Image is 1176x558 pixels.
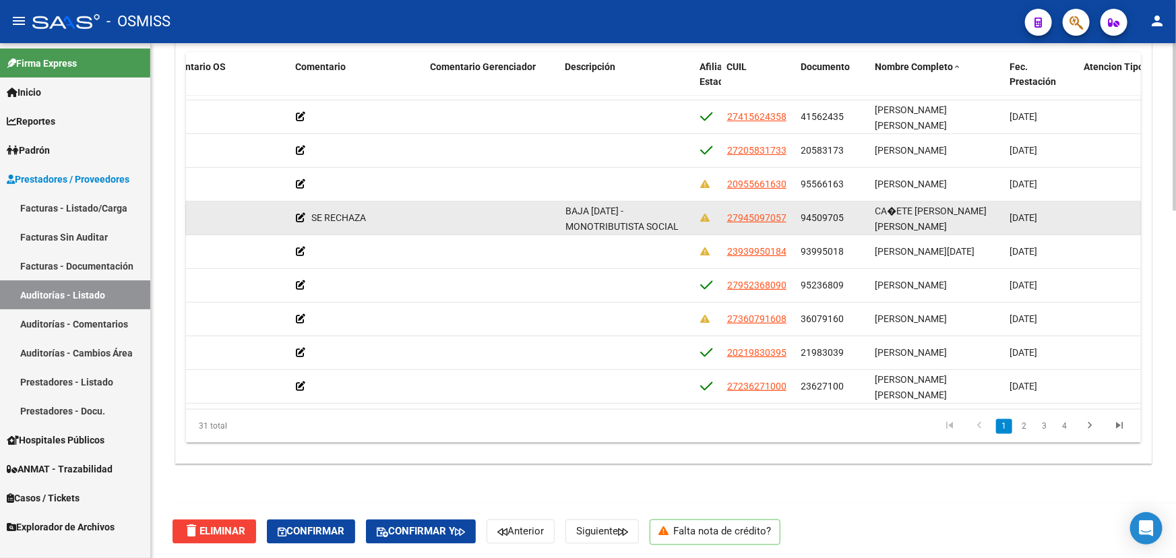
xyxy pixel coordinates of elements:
[994,415,1014,438] li: page 1
[801,212,844,223] span: 94509705
[1130,512,1163,545] div: Open Intercom Messenger
[1010,179,1038,189] span: [DATE]
[875,145,948,156] span: [PERSON_NAME]
[7,85,41,100] span: Inicio
[1034,415,1055,438] li: page 3
[155,53,290,112] datatable-header-cell: Comentario OS
[430,61,536,72] span: Comentario Gerenciador
[801,111,844,122] span: 41562435
[727,280,786,290] span: 27952368090
[1077,419,1103,434] a: go to next page
[7,172,129,187] span: Prestadores / Proveedores
[1107,419,1132,434] a: go to last page
[727,381,786,392] span: 27236271000
[278,526,344,538] span: Confirmar
[1004,53,1078,112] datatable-header-cell: Fec. Prestación
[576,526,628,538] span: Siguiente
[727,111,786,122] span: 27415624358
[173,520,256,544] button: Eliminar
[183,523,199,539] mat-icon: delete
[875,374,948,400] span: [PERSON_NAME] [PERSON_NAME]
[1149,13,1165,29] mat-icon: person
[290,53,425,112] datatable-header-cell: Comentario
[1078,53,1152,112] datatable-header-cell: Atencion Tipo
[7,56,77,71] span: Firma Express
[160,61,226,72] span: Comentario OS
[801,313,844,324] span: 36079160
[726,61,747,72] span: CUIL
[869,53,1004,112] datatable-header-cell: Nombre Completo
[1010,246,1038,257] span: [DATE]
[727,179,786,189] span: 20955661630
[7,143,50,158] span: Padrón
[875,347,948,358] span: [PERSON_NAME]
[875,206,987,232] span: CA�ETE [PERSON_NAME] [PERSON_NAME]
[1010,111,1038,122] span: [DATE]
[875,61,953,72] span: Nombre Completo
[106,7,171,36] span: - OSMISS
[186,410,375,443] div: 31 total
[377,526,465,538] span: Confirmar y
[721,53,795,112] datatable-header-cell: CUIL
[694,53,721,112] datatable-header-cell: Afiliado Estado
[1057,419,1073,434] a: 4
[1010,280,1038,290] span: [DATE]
[1036,419,1053,434] a: 3
[1014,415,1034,438] li: page 2
[487,520,555,544] button: Anterior
[1010,347,1038,358] span: [DATE]
[875,104,948,131] span: [PERSON_NAME] [PERSON_NAME]
[700,61,733,88] span: Afiliado Estado
[565,520,639,544] button: Siguiente
[801,179,844,189] span: 95566163
[1055,415,1075,438] li: page 4
[801,145,844,156] span: 20583173
[565,61,615,72] span: Descripción
[801,347,844,358] span: 21983039
[1010,145,1038,156] span: [DATE]
[7,491,80,505] span: Casos / Tickets
[311,212,366,223] span: SE RECHAZA
[875,179,948,189] span: [PERSON_NAME]
[1010,212,1038,223] span: [DATE]
[497,526,544,538] span: Anterior
[7,520,115,534] span: Explorador de Archivos
[727,212,786,223] span: 27945097057
[425,53,559,112] datatable-header-cell: Comentario Gerenciador
[559,53,694,112] datatable-header-cell: Descripción
[1016,419,1032,434] a: 2
[1010,381,1038,392] span: [DATE]
[801,381,844,392] span: 23627100
[1010,313,1038,324] span: [DATE]
[1010,61,1056,88] span: Fec. Prestación
[966,419,992,434] a: go to previous page
[795,53,869,112] datatable-header-cell: Documento
[650,520,780,545] p: Falta nota de crédito?
[295,61,346,72] span: Comentario
[267,520,355,544] button: Confirmar
[565,206,679,262] span: BAJA [DATE] - MONOTRIBUTISTA SOCIAL NO REEMPEADRONADO CESE DE ACTIVIDADES
[875,313,948,324] span: [PERSON_NAME]
[11,13,27,29] mat-icon: menu
[996,419,1012,434] a: 1
[1084,61,1144,72] span: Atencion Tipo
[937,419,962,434] a: go to first page
[7,433,104,447] span: Hospitales Públicos
[875,280,948,290] span: [PERSON_NAME]
[7,462,113,476] span: ANMAT - Trazabilidad
[875,246,975,257] span: [PERSON_NAME][DATE]
[727,347,786,358] span: 20219830395
[727,145,786,156] span: 27205831733
[7,114,55,129] span: Reportes
[801,61,850,72] span: Documento
[366,520,476,544] button: Confirmar y
[727,313,786,324] span: 27360791608
[801,280,844,290] span: 95236809
[801,246,844,257] span: 93995018
[727,246,786,257] span: 23939950184
[183,526,245,538] span: Eliminar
